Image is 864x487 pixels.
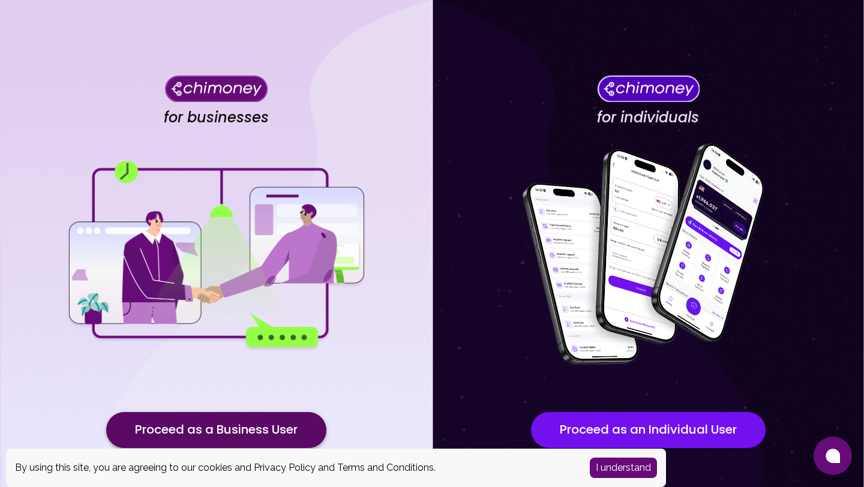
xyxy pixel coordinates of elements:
[254,462,316,473] a: Privacy Policy
[590,458,657,478] button: Accept cookies
[106,412,326,448] button: Proceed as a Business User
[814,437,852,475] button: Open chat window
[597,109,699,127] h4: for individuals
[164,109,269,127] h4: for businesses
[66,161,366,350] img: for businesses
[597,75,700,102] img: Chimoney for individuals
[531,412,766,448] button: Proceed as an Individual User
[337,462,434,473] a: Terms and Conditions
[15,461,572,475] div: By using this site, you are agreeing to our cookies and and .
[498,136,798,376] img: for individuals
[165,75,268,102] img: Chimoney for businesses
